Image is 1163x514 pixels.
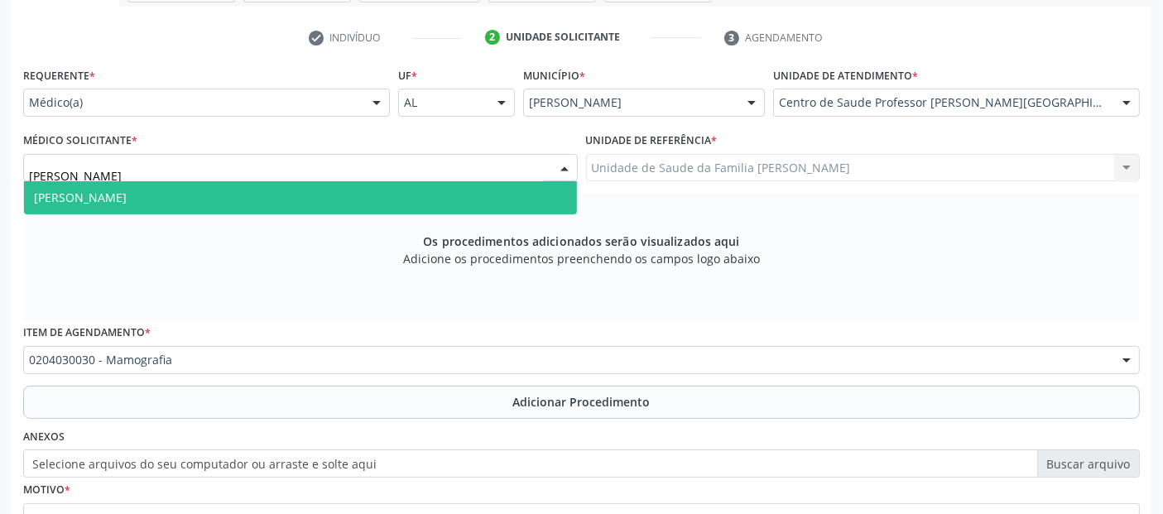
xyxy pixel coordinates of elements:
button: Adicionar Procedimento [23,386,1140,419]
input: Médico solicitante [29,160,544,193]
label: Médico Solicitante [23,128,137,154]
span: [PERSON_NAME] [529,94,731,111]
label: Anexos [23,425,65,450]
div: Unidade solicitante [506,30,620,45]
span: Adicione os procedimentos preenchendo os campos logo abaixo [403,250,760,267]
span: Adicionar Procedimento [513,393,651,411]
label: UF [398,63,417,89]
span: Médico(a) [29,94,356,111]
label: Item de agendamento [23,320,151,346]
span: Centro de Saude Professor [PERSON_NAME][GEOGRAPHIC_DATA] [779,94,1106,111]
label: Unidade de referência [586,128,718,154]
div: 2 [485,30,500,45]
span: Os procedimentos adicionados serão visualizados aqui [423,233,739,250]
span: [PERSON_NAME] [34,190,127,205]
label: Município [523,63,585,89]
span: AL [404,94,481,111]
label: Requerente [23,63,95,89]
span: 0204030030 - Mamografia [29,352,1106,368]
label: Unidade de atendimento [773,63,918,89]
